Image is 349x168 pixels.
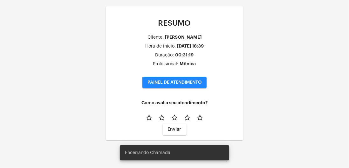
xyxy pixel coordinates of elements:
div: Mônica [180,61,196,66]
mat-icon: star_border [196,114,204,121]
div: 00:31:19 [175,53,194,57]
div: [DATE] 18:39 [177,44,204,48]
span: Encerrando Chamada [125,150,170,156]
span: Enviar [168,127,181,132]
mat-icon: star_border [158,114,166,121]
div: Hora de inicio: [145,44,176,49]
mat-icon: star_border [183,114,191,121]
div: Profissional: [153,62,179,67]
h4: Como avalia seu atendimento? [111,100,238,105]
span: PAINEL DE ATENDIMENTO [147,80,202,85]
mat-icon: star_border [171,114,178,121]
button: Enviar [163,124,187,135]
div: [PERSON_NAME] [165,35,202,40]
mat-icon: star_border [145,114,153,121]
div: Cliente: [147,35,164,40]
button: PAINEL DE ATENDIMENTO [142,77,207,88]
div: Duração: [155,53,174,58]
p: RESUMO [111,19,238,27]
